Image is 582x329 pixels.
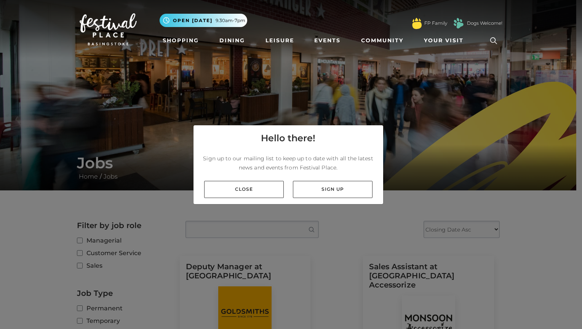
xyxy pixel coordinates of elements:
[216,34,248,48] a: Dining
[216,17,245,24] span: 9.30am-7pm
[200,154,377,172] p: Sign up to our mailing list to keep up to date with all the latest news and events from Festival ...
[262,34,297,48] a: Leisure
[311,34,344,48] a: Events
[173,17,213,24] span: Open [DATE]
[160,14,247,27] button: Open [DATE] 9.30am-7pm
[424,37,464,45] span: Your Visit
[80,13,137,45] img: Festival Place Logo
[358,34,406,48] a: Community
[293,181,373,198] a: Sign up
[160,34,202,48] a: Shopping
[421,34,470,48] a: Your Visit
[467,20,502,27] a: Dogs Welcome!
[261,131,315,145] h4: Hello there!
[204,181,284,198] a: Close
[424,20,447,27] a: FP Family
